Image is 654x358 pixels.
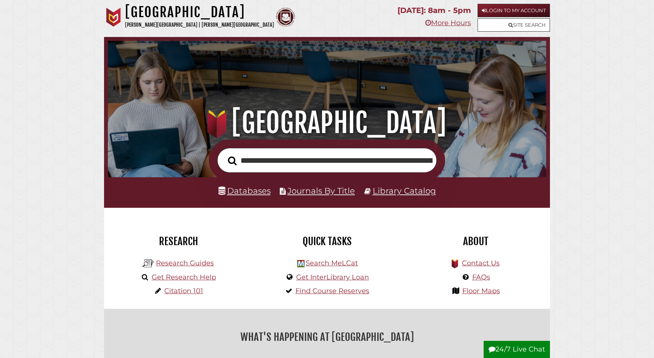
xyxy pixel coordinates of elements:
[462,287,500,295] a: Floor Maps
[398,4,471,17] p: [DATE]: 8am - 5pm
[306,259,358,267] a: Search MeLCat
[110,235,247,248] h2: Research
[228,156,237,165] i: Search
[297,260,305,267] img: Hekman Library Logo
[296,273,369,281] a: Get InterLibrary Loan
[152,273,216,281] a: Get Research Help
[104,8,123,27] img: Calvin University
[164,287,203,295] a: Citation 101
[258,235,396,248] h2: Quick Tasks
[462,259,500,267] a: Contact Us
[287,186,355,196] a: Journals By Title
[472,273,490,281] a: FAQs
[425,19,471,27] a: More Hours
[295,287,369,295] a: Find Course Reserves
[143,258,154,269] img: Hekman Library Logo
[156,259,214,267] a: Research Guides
[110,328,544,346] h2: What's Happening at [GEOGRAPHIC_DATA]
[118,106,537,140] h1: [GEOGRAPHIC_DATA]
[224,154,240,168] button: Search
[478,4,550,17] a: Login to My Account
[407,235,544,248] h2: About
[478,18,550,32] a: Site Search
[218,186,271,196] a: Databases
[373,186,436,196] a: Library Catalog
[276,8,295,27] img: Calvin Theological Seminary
[125,21,274,29] p: [PERSON_NAME][GEOGRAPHIC_DATA] | [PERSON_NAME][GEOGRAPHIC_DATA]
[125,4,274,21] h1: [GEOGRAPHIC_DATA]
